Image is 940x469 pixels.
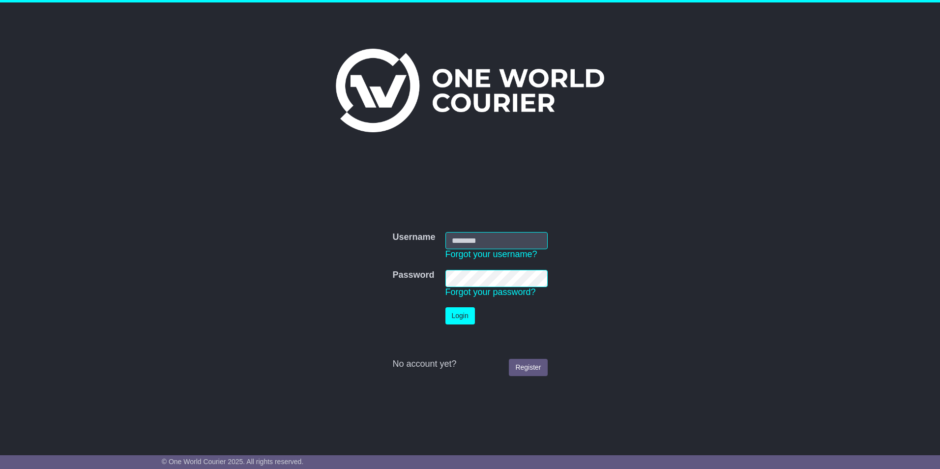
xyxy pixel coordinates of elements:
a: Forgot your username? [445,249,537,259]
span: © One World Courier 2025. All rights reserved. [162,458,304,466]
div: No account yet? [392,359,547,370]
label: Username [392,232,435,243]
a: Register [509,359,547,376]
button: Login [445,307,475,324]
label: Password [392,270,434,281]
a: Forgot your password? [445,287,536,297]
img: One World [336,49,604,132]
